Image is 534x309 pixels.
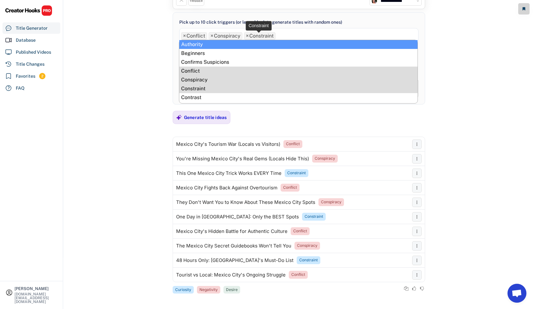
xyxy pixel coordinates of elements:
[179,19,342,26] div: Pick up to 10 click triggers (or leave blank to generate titles with random ones)
[321,199,341,205] div: Conspiracy
[244,32,276,40] li: Constraint
[179,49,418,58] li: Beginners
[175,287,191,293] div: Curiosity
[184,115,227,120] div: Generate title ideas
[179,93,418,102] li: Contrast
[507,284,526,303] a: Bate-papo aberto
[179,84,418,93] li: Constraint
[297,243,317,248] div: Conspiracy
[16,25,48,32] div: Title Generator
[176,214,299,219] div: One Day in [GEOGRAPHIC_DATA]: Only the BEST Spots
[283,185,297,190] div: Conflict
[176,258,294,263] div: 48 Hours Only: [GEOGRAPHIC_DATA]'s Must-Do List
[179,75,418,84] li: Conspiracy
[179,40,418,49] li: Authority
[291,272,305,277] div: Conflict
[15,292,57,304] div: [DOMAIN_NAME][EMAIL_ADDRESS][DOMAIN_NAME]
[286,141,300,147] div: Conflict
[16,61,44,68] div: Title Changes
[176,171,282,176] div: This One Mexico City Trick Works EVERY Time
[16,85,25,92] div: FAQ
[181,32,207,40] li: Conflict
[176,142,280,147] div: Mexico City's Tourism War (Locals vs Visitors)
[39,74,45,79] div: 2
[209,32,242,40] li: Conspiracy
[299,258,318,263] div: Constraint
[293,229,307,234] div: Conflict
[179,102,418,111] li: Controversy
[226,287,238,293] div: Desire
[15,287,57,291] div: [PERSON_NAME]
[176,243,291,248] div: The Mexico City Secret Guidebooks Won't Tell You
[179,58,418,67] li: Confirms Suspicions
[16,49,51,56] div: Published Videos
[179,67,418,75] li: Conflict
[199,287,218,293] div: Negativity
[305,214,323,219] div: Constraint
[211,33,213,39] span: ×
[315,156,335,161] div: Conspiracy
[16,37,36,44] div: Database
[176,272,286,277] div: Tourist vs Local: Mexico City's Ongoing Struggle
[246,33,249,39] span: ×
[287,170,306,176] div: Constraint
[176,200,315,205] div: They Don't Want You to Know About These Mexico City Spots
[176,156,309,161] div: You're Missing Mexico City's Real Gems (Locals Hide This)
[183,33,186,39] span: ×
[16,73,35,80] div: Favorites
[176,185,277,190] div: Mexico City Fights Back Against Overtourism
[5,5,52,16] img: CHPRO%20Logo.svg
[176,229,288,234] div: Mexico City's Hidden Battle for Authentic Culture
